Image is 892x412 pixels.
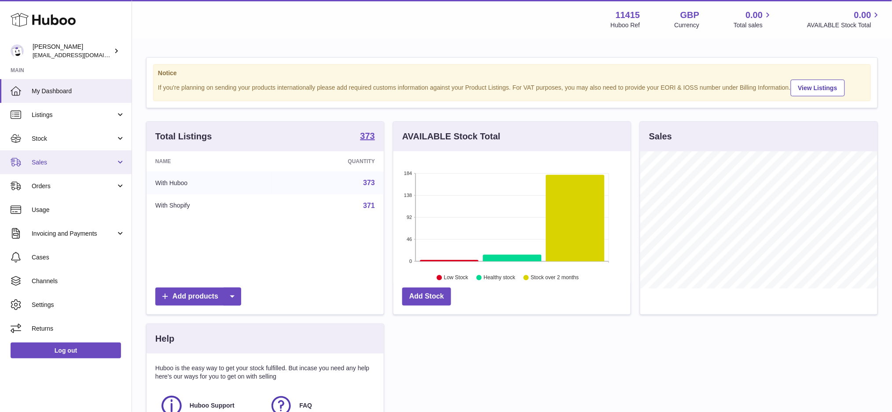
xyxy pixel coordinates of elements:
[402,288,451,306] a: Add Stock
[616,9,640,21] strong: 11415
[404,171,412,176] text: 184
[854,9,871,21] span: 0.00
[32,230,116,238] span: Invoicing and Payments
[190,401,235,410] span: Huboo Support
[32,301,125,309] span: Settings
[32,206,125,214] span: Usage
[734,21,773,29] span: Total sales
[484,275,516,281] text: Healthy stock
[33,51,129,58] span: [EMAIL_ADDRESS][DOMAIN_NAME]
[363,202,375,209] a: 371
[360,131,375,142] a: 373
[402,131,500,142] h3: AVAILABLE Stock Total
[32,158,116,167] span: Sales
[360,131,375,140] strong: 373
[807,9,881,29] a: 0.00 AVAILABLE Stock Total
[649,131,672,142] h3: Sales
[155,131,212,142] h3: Total Listings
[409,259,412,264] text: 0
[155,364,375,381] p: Huboo is the easy way to get your stock fulfilled. But incase you need any help here's our ways f...
[33,43,112,59] div: [PERSON_NAME]
[158,78,866,96] div: If you're planning on sending your products internationally please add required customs informati...
[299,401,312,410] span: FAQ
[734,9,773,29] a: 0.00 Total sales
[404,193,412,198] text: 138
[32,87,125,95] span: My Dashboard
[32,277,125,285] span: Channels
[680,9,699,21] strong: GBP
[407,237,412,242] text: 46
[32,324,125,333] span: Returns
[32,253,125,262] span: Cases
[32,182,116,190] span: Orders
[11,44,24,58] img: care@shopmanto.uk
[363,179,375,186] a: 373
[531,275,579,281] text: Stock over 2 months
[675,21,700,29] div: Currency
[275,151,384,171] th: Quantity
[407,215,412,220] text: 92
[11,343,121,358] a: Log out
[147,171,275,194] td: With Huboo
[158,69,866,77] strong: Notice
[32,135,116,143] span: Stock
[147,194,275,217] td: With Shopify
[611,21,640,29] div: Huboo Ref
[155,288,241,306] a: Add products
[746,9,763,21] span: 0.00
[444,275,469,281] text: Low Stock
[791,80,845,96] a: View Listings
[807,21,881,29] span: AVAILABLE Stock Total
[32,111,116,119] span: Listings
[155,333,174,345] h3: Help
[147,151,275,171] th: Name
